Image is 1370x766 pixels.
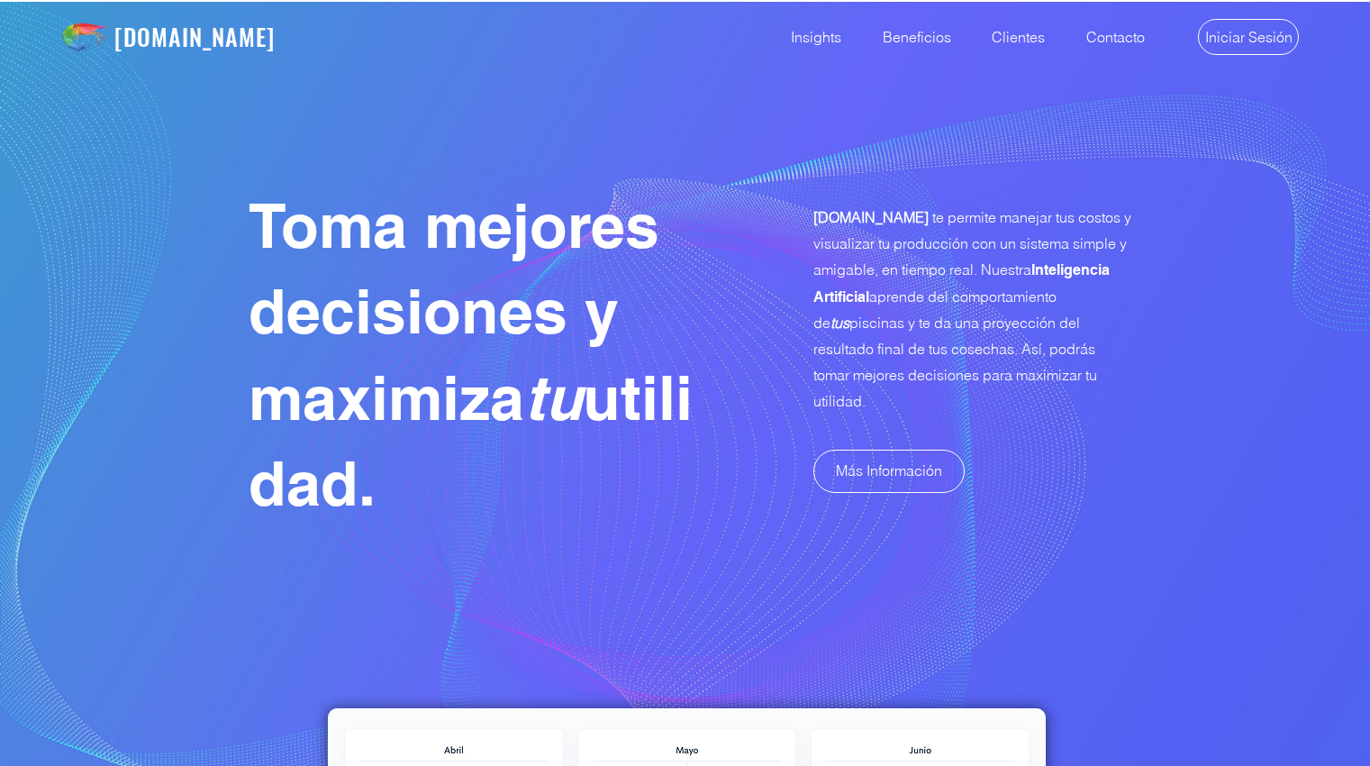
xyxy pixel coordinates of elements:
p: Insights [782,1,850,73]
span: Inteligencia Artificial [813,261,1110,305]
span: Toma mejores decisiones y maximiza utilidad. [249,189,693,520]
a: [DOMAIN_NAME] [114,19,276,54]
span: [DOMAIN_NAME] [813,208,929,226]
a: Contacto [1058,1,1158,73]
a: Beneficios [855,1,965,73]
span: tu [524,361,583,434]
p: Contacto [1077,1,1154,73]
p: Clientes [983,1,1054,73]
span: Más Información [836,461,942,480]
a: Iniciar Sesión [1198,19,1299,55]
a: Clientes [965,1,1058,73]
nav: Site [762,1,1158,73]
span: te permite manejar tus costos y visualizar tu producción con un sistema simple y amigable, en tie... [813,208,1131,410]
span: Iniciar Sesión [1205,27,1293,47]
p: Beneficios [874,1,960,73]
a: Más Información [813,450,965,493]
span: tus [830,314,849,332]
a: Insights [762,1,855,73]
